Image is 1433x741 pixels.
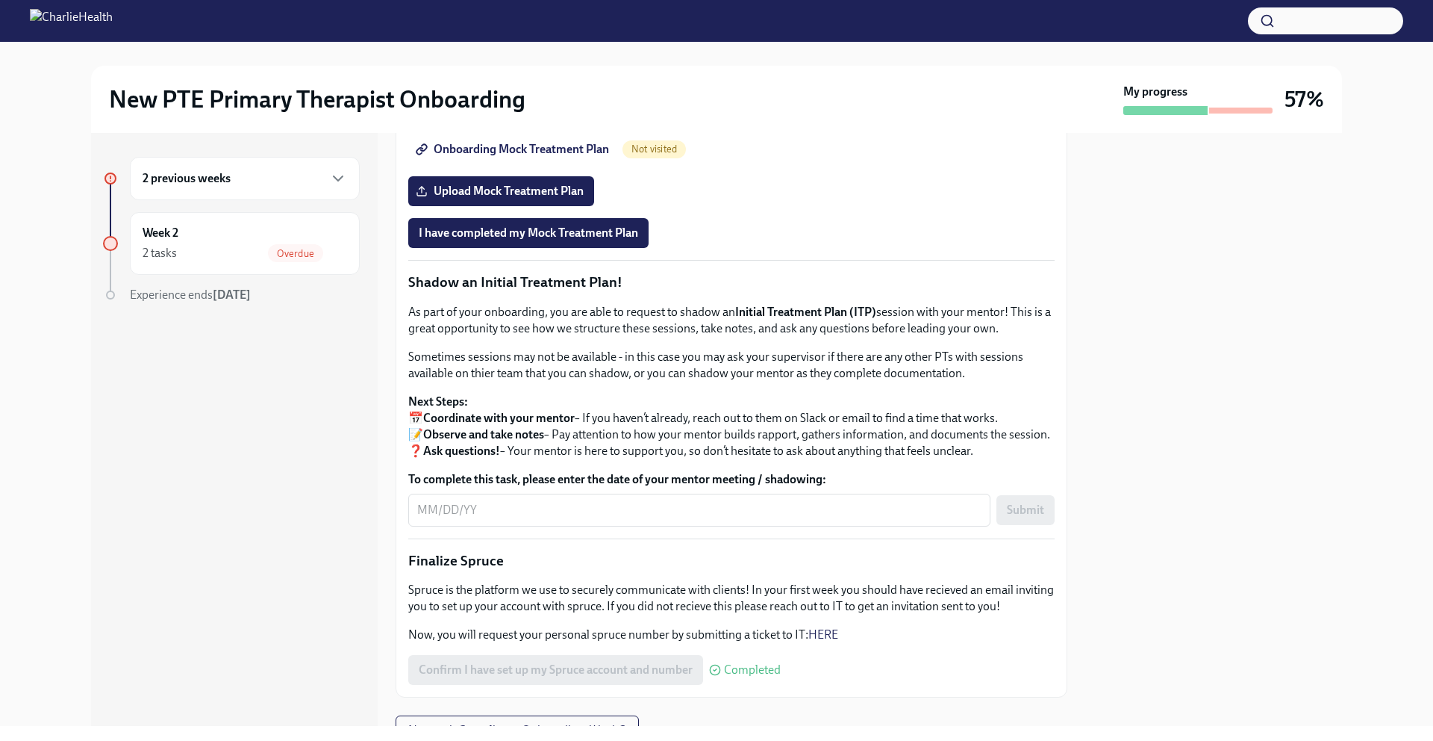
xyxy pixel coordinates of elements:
[143,225,178,241] h6: Week 2
[408,627,1055,643] p: Now, you will request your personal spruce number by submitting a ticket to IT:
[423,427,544,441] strong: Observe and take notes
[408,304,1055,337] p: As part of your onboarding, you are able to request to shadow an session with your mentor! This i...
[408,394,468,409] strong: Next Steps:
[213,288,251,302] strong: [DATE]
[419,184,584,199] span: Upload Mock Treatment Plan
[130,157,360,200] div: 2 previous weeks
[130,288,251,302] span: Experience ends
[419,142,609,157] span: Onboarding Mock Treatment Plan
[408,582,1055,615] p: Spruce is the platform we use to securely communicate with clients! In your first week you should...
[724,664,781,676] span: Completed
[408,723,626,738] span: Next task : Compliance Onboarding: Week 2
[622,143,686,155] span: Not visited
[408,551,1055,571] p: Finalize Spruce
[268,248,323,259] span: Overdue
[735,305,876,319] strong: Initial Treatment Plan (ITP)
[808,627,838,642] a: HERE
[30,9,113,33] img: CharlieHealth
[408,273,1055,292] p: Shadow an Initial Treatment Plan!
[408,394,1055,459] p: 📅 – If you haven’t already, reach out to them on Slack or email to find a time that works. 📝 – Pa...
[408,176,594,206] label: Upload Mock Treatment Plan
[423,444,500,458] strong: Ask questions!
[143,170,231,187] h6: 2 previous weeks
[109,84,525,114] h2: New PTE Primary Therapist Onboarding
[1123,84,1187,100] strong: My progress
[143,245,177,261] div: 2 tasks
[408,134,619,164] a: Onboarding Mock Treatment Plan
[419,226,638,241] span: I have completed my Mock Treatment Plan
[408,218,649,248] button: I have completed my Mock Treatment Plan
[1284,86,1324,113] h3: 57%
[408,471,1055,488] label: To complete this task, please enter the date of your mentor meeting / shadowing:
[408,349,1055,382] p: Sometimes sessions may not be available - in this case you may ask your supervisor if there are a...
[103,212,360,275] a: Week 22 tasksOverdue
[423,411,575,425] strong: Coordinate with your mentor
